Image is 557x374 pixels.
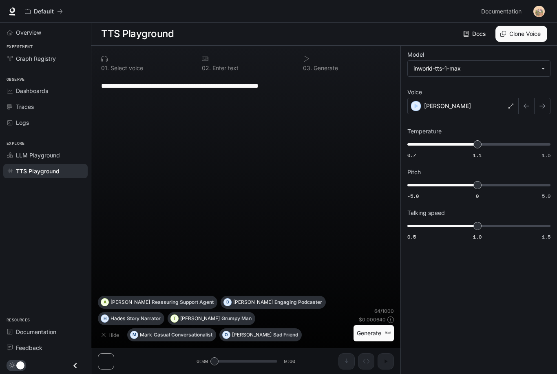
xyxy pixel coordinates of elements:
[223,328,230,341] div: O
[476,193,479,199] span: 0
[408,61,550,76] div: inworld-tts-1-max
[407,89,422,95] p: Voice
[224,296,231,309] div: D
[152,300,214,305] p: Reassuring Support Agent
[407,52,424,58] p: Model
[16,151,60,159] span: LLM Playground
[407,128,442,134] p: Temperature
[533,6,545,17] img: User avatar
[473,233,482,240] span: 1.0
[3,325,88,339] a: Documentation
[232,332,272,337] p: [PERSON_NAME]
[303,65,312,71] p: 0 3 .
[473,152,482,159] span: 1.1
[16,343,42,352] span: Feedback
[312,65,338,71] p: Generate
[16,102,34,111] span: Traces
[101,65,109,71] p: 0 1 .
[407,152,416,159] span: 0.7
[407,193,419,199] span: -5.0
[211,65,239,71] p: Enter text
[171,312,178,325] div: T
[16,28,41,37] span: Overview
[101,296,108,309] div: A
[274,300,322,305] p: Engaging Podcaster
[154,332,212,337] p: Casual Conversationalist
[481,7,522,17] span: Documentation
[221,316,252,321] p: Grumpy Man
[66,357,84,374] button: Close drawer
[34,8,54,15] p: Default
[16,86,48,95] span: Dashboards
[233,300,273,305] p: [PERSON_NAME]
[202,65,211,71] p: 0 2 .
[407,169,421,175] p: Pitch
[109,65,143,71] p: Select voice
[221,296,326,309] button: D[PERSON_NAME]Engaging Podcaster
[531,3,547,20] button: User avatar
[98,312,164,325] button: HHadesStory Narrator
[462,26,489,42] a: Docs
[3,341,88,355] a: Feedback
[359,316,386,323] p: $ 0.000640
[3,115,88,130] a: Logs
[98,296,217,309] button: A[PERSON_NAME]Reassuring Support Agent
[219,328,302,341] button: O[PERSON_NAME]Sad Friend
[374,308,394,314] p: 64 / 1000
[385,331,391,336] p: ⌘⏎
[127,328,216,341] button: MMarkCasual Conversationalist
[3,25,88,40] a: Overview
[101,312,108,325] div: H
[542,233,550,240] span: 1.5
[16,361,24,370] span: Dark mode toggle
[273,332,298,337] p: Sad Friend
[101,26,174,42] h1: TTS Playground
[542,193,550,199] span: 5.0
[130,328,138,341] div: M
[140,332,152,337] p: Mark
[168,312,255,325] button: T[PERSON_NAME]Grumpy Man
[354,325,394,342] button: Generate⌘⏎
[127,316,161,321] p: Story Narrator
[16,328,56,336] span: Documentation
[180,316,220,321] p: [PERSON_NAME]
[407,210,445,216] p: Talking speed
[407,233,416,240] span: 0.5
[16,118,29,127] span: Logs
[111,316,125,321] p: Hades
[413,64,537,73] div: inworld-tts-1-max
[111,300,150,305] p: [PERSON_NAME]
[542,152,550,159] span: 1.5
[3,100,88,114] a: Traces
[98,328,124,341] button: Hide
[424,102,471,110] p: [PERSON_NAME]
[16,54,56,63] span: Graph Registry
[21,3,66,20] button: All workspaces
[3,164,88,178] a: TTS Playground
[3,84,88,98] a: Dashboards
[3,148,88,162] a: LLM Playground
[478,3,528,20] a: Documentation
[16,167,60,175] span: TTS Playground
[3,51,88,66] a: Graph Registry
[495,26,547,42] button: Clone Voice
